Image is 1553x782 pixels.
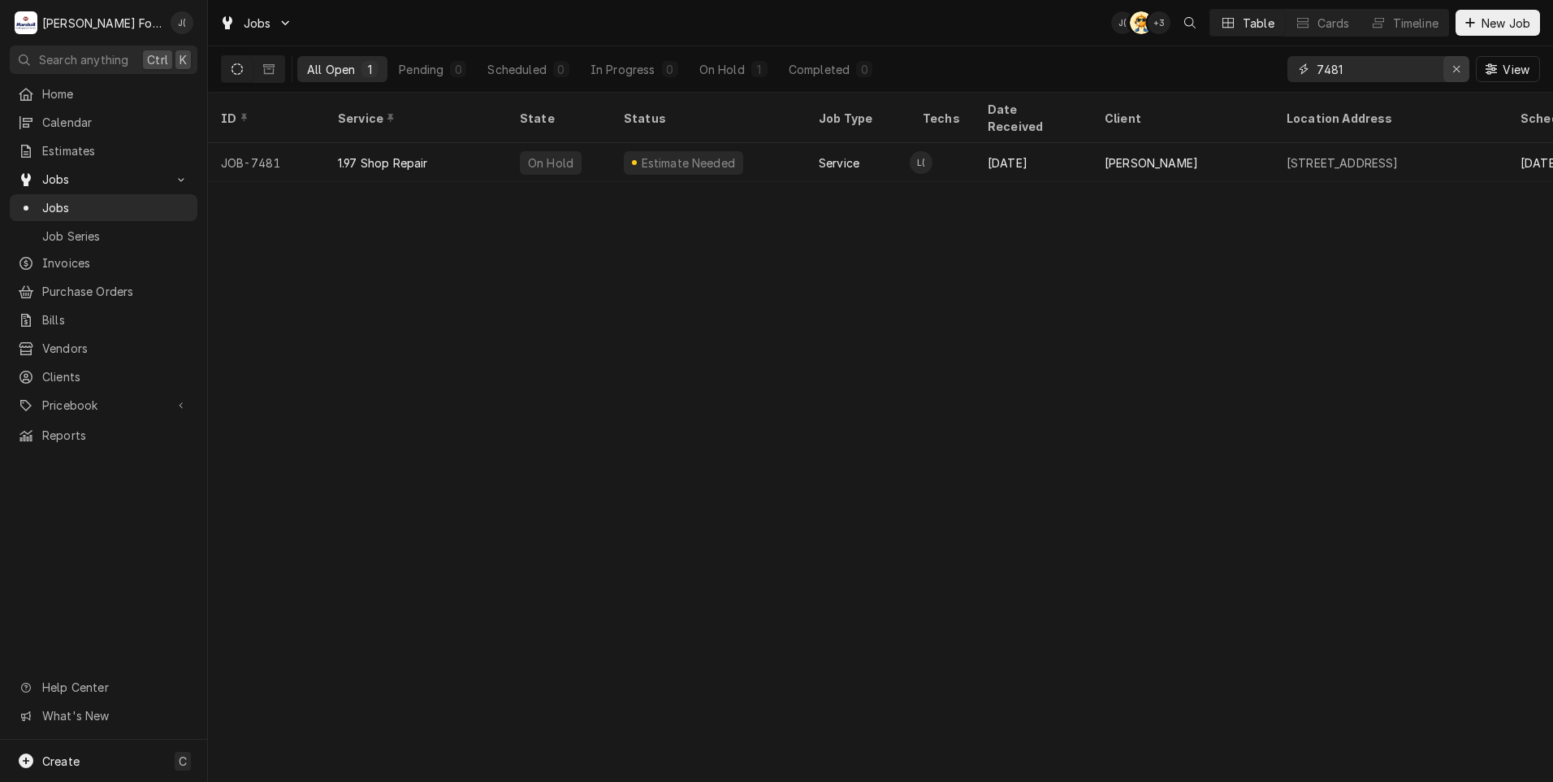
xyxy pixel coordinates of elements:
[1287,154,1399,172] div: [STREET_ADDRESS]
[1476,56,1540,82] button: View
[859,61,869,78] div: 0
[180,51,187,68] span: K
[10,250,197,276] a: Invoices
[1478,15,1534,32] span: New Job
[10,363,197,390] a: Clients
[556,61,566,78] div: 0
[15,11,37,34] div: M
[1317,56,1438,82] input: Keyword search
[1287,110,1491,127] div: Location Address
[208,143,325,182] div: JOB-7481
[1499,61,1533,78] span: View
[1243,15,1274,32] div: Table
[988,101,1075,135] div: Date Received
[520,110,598,127] div: State
[171,11,193,34] div: J(
[923,110,962,127] div: Techs
[10,137,197,164] a: Estimates
[42,199,189,216] span: Jobs
[819,110,897,127] div: Job Type
[10,306,197,333] a: Bills
[39,51,128,68] span: Search anything
[789,61,850,78] div: Completed
[42,679,188,696] span: Help Center
[10,422,197,449] a: Reports
[1130,11,1153,34] div: Adam Testa's Avatar
[10,109,197,136] a: Calendar
[1317,15,1350,32] div: Cards
[42,15,162,32] div: [PERSON_NAME] Food Equipment Service
[42,254,189,272] span: Invoices
[338,154,428,172] div: 1.97 Shop Repair
[338,110,491,127] div: Service
[665,61,675,78] div: 0
[244,15,271,32] span: Jobs
[975,143,1092,182] div: [DATE]
[1111,11,1134,34] div: Jeff Debigare (109)'s Avatar
[42,754,80,768] span: Create
[42,397,165,414] span: Pricebook
[453,61,463,78] div: 0
[1130,11,1153,34] div: AT
[10,194,197,221] a: Jobs
[639,154,737,172] div: Estimate Needed
[42,368,189,385] span: Clients
[10,702,197,729] a: Go to What's New
[10,335,197,362] a: Vendors
[42,283,189,300] span: Purchase Orders
[526,154,575,172] div: On Hold
[1148,11,1170,34] div: + 3
[10,392,197,419] a: Go to Pricebook
[624,110,789,127] div: Status
[42,171,165,188] span: Jobs
[10,80,197,107] a: Home
[1111,11,1134,34] div: J(
[171,11,193,34] div: Jeff Debigare (109)'s Avatar
[699,61,745,78] div: On Hold
[42,85,189,102] span: Home
[1456,10,1540,36] button: New Job
[10,46,197,74] button: Search anythingCtrlK
[42,114,189,131] span: Calendar
[221,110,309,127] div: ID
[10,223,197,250] a: Job Series
[1443,56,1469,82] button: Erase input
[590,61,655,78] div: In Progress
[910,151,932,174] div: Luis (54)'s Avatar
[1105,154,1198,172] div: [PERSON_NAME]
[42,228,189,245] span: Job Series
[819,154,859,172] div: Service
[42,427,189,444] span: Reports
[755,61,764,78] div: 1
[42,142,189,159] span: Estimates
[42,340,189,357] span: Vendors
[179,753,187,770] span: C
[399,61,443,78] div: Pending
[147,51,168,68] span: Ctrl
[910,151,932,174] div: L(
[213,10,299,37] a: Go to Jobs
[1177,10,1203,36] button: Open search
[1105,110,1257,127] div: Client
[42,311,189,328] span: Bills
[307,61,355,78] div: All Open
[10,166,197,193] a: Go to Jobs
[10,278,197,305] a: Purchase Orders
[487,61,546,78] div: Scheduled
[10,674,197,701] a: Go to Help Center
[365,61,374,78] div: 1
[1393,15,1438,32] div: Timeline
[42,707,188,724] span: What's New
[15,11,37,34] div: Marshall Food Equipment Service's Avatar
